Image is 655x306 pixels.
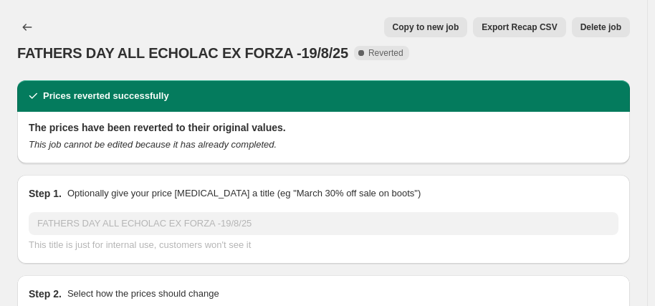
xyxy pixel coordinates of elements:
[67,287,219,301] p: Select how the prices should change
[384,17,468,37] button: Copy to new job
[473,17,565,37] button: Export Recap CSV
[29,139,277,150] i: This job cannot be edited because it has already completed.
[393,21,459,33] span: Copy to new job
[67,186,421,201] p: Optionally give your price [MEDICAL_DATA] a title (eg "March 30% off sale on boots")
[17,45,348,61] span: FATHERS DAY ALL ECHOLAC EX FORZA -19/8/25
[482,21,557,33] span: Export Recap CSV
[29,212,618,235] input: 30% off holiday sale
[29,120,618,135] h2: The prices have been reverted to their original values.
[17,17,37,37] button: Price change jobs
[572,17,630,37] button: Delete job
[29,186,62,201] h2: Step 1.
[43,89,169,103] h2: Prices reverted successfully
[29,287,62,301] h2: Step 2.
[580,21,621,33] span: Delete job
[368,47,403,59] span: Reverted
[29,239,251,250] span: This title is just for internal use, customers won't see it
